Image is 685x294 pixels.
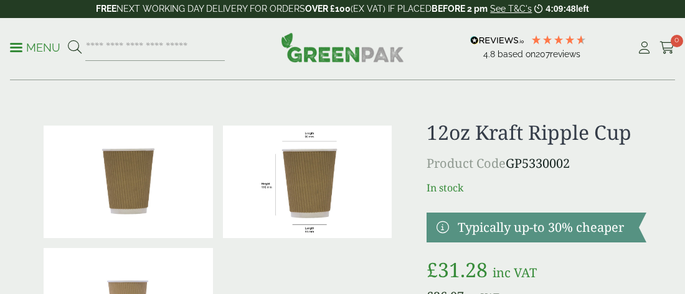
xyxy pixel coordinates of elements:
[427,121,646,144] h1: 12oz Kraft Ripple Cup
[493,264,537,281] span: inc VAT
[636,42,652,54] i: My Account
[483,49,498,59] span: 4.8
[470,36,524,45] img: REVIEWS.io
[44,126,213,238] img: 12oz Kraft Ripple Cup 0
[576,4,589,14] span: left
[427,180,646,195] p: In stock
[432,4,488,14] strong: BEFORE 2 pm
[498,49,536,59] span: Based on
[10,40,60,55] p: Menu
[427,155,506,172] span: Product Code
[490,4,532,14] a: See T&C's
[427,256,438,283] span: £
[10,40,60,53] a: Menu
[671,35,683,47] span: 0
[659,42,675,54] i: Cart
[427,256,488,283] bdi: 31.28
[546,4,575,14] span: 4:09:48
[531,34,587,45] div: 4.79 Stars
[659,39,675,57] a: 0
[223,126,392,238] img: RippleCup_12oz
[281,32,404,62] img: GreenPak Supplies
[427,154,646,173] p: GP5330002
[536,49,550,59] span: 207
[305,4,351,14] strong: OVER £100
[96,4,116,14] strong: FREE
[550,49,580,59] span: reviews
